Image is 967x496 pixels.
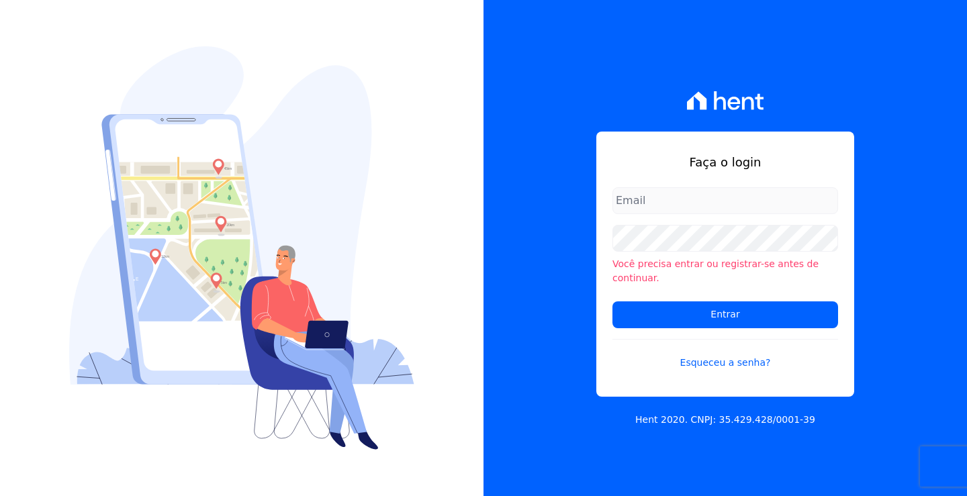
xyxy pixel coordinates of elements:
li: Você precisa entrar ou registrar-se antes de continuar. [612,257,838,285]
p: Hent 2020. CNPJ: 35.429.428/0001-39 [635,413,815,427]
h1: Faça o login [612,153,838,171]
img: Login [69,46,414,450]
input: Entrar [612,301,838,328]
a: Esqueceu a senha? [612,339,838,370]
input: Email [612,187,838,214]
